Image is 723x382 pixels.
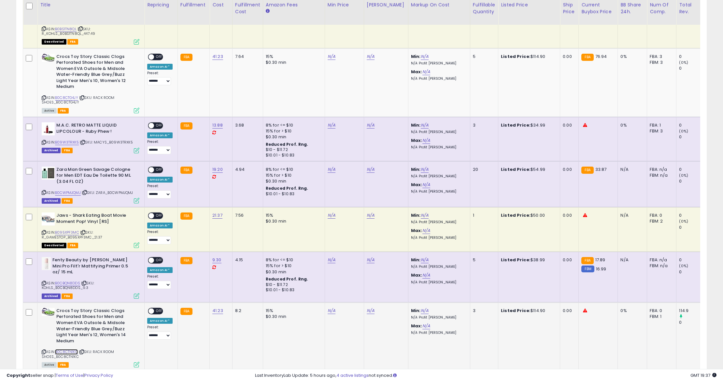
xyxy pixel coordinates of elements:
[421,257,429,263] a: N/A
[328,53,335,60] a: N/A
[679,54,705,60] div: 0
[501,257,531,263] b: Listed Price:
[266,269,320,275] div: $0.30 min
[411,280,465,285] p: N/A Profit [PERSON_NAME]
[563,167,574,172] div: 0.00
[650,314,671,320] div: FBM: 1
[620,167,642,172] div: N/A
[266,257,320,263] div: 8% for <= $10
[180,122,192,130] small: FBA
[328,257,335,263] a: N/A
[679,60,688,65] small: (0%)
[473,122,493,128] div: 3
[422,69,430,75] a: N/A
[563,257,574,263] div: 0.00
[147,325,173,340] div: Preset:
[56,167,135,186] b: Zara Man Green Savage Cologne for Men EDT Eau De Toilette 90 ML (3.04 FL OZ)
[563,308,574,314] div: 0.00
[42,362,57,368] span: All listings currently available for purchase on Amazon
[596,266,606,272] span: 16.99
[563,54,574,60] div: 0.00
[501,212,531,218] b: Listed Price:
[473,308,493,314] div: 3
[266,263,320,269] div: 15% for > $10
[62,148,73,153] span: FBA
[620,308,642,314] div: 0%
[411,2,467,8] div: Markup on Cost
[180,212,192,220] small: FBA
[56,54,135,91] b: Crocs Toy Story Classic Clogs Perforated Shoes for Men and Women EVA Outsole & Midsole Water-Frie...
[581,54,593,61] small: FBA
[501,307,531,314] b: Listed Price:
[679,225,705,230] div: 0
[690,372,716,378] span: 2025-09-14 19:37 GMT
[501,308,555,314] div: $114.90
[679,320,705,325] div: 0
[501,167,555,172] div: $54.99
[266,2,322,8] div: Amazon Fees
[266,308,320,314] div: 15%
[266,185,308,191] b: Reduced Prof. Rng.
[266,178,320,184] div: $0.30 min
[422,323,430,329] a: N/A
[328,212,335,219] a: N/A
[55,26,77,32] a: B0BS1TN8QL
[679,257,705,263] div: 0
[58,362,69,368] span: FBA
[42,212,139,247] div: ASIN:
[411,137,422,143] b: Max:
[235,212,258,218] div: 7.56
[411,323,422,329] b: Max:
[147,267,173,273] div: Amazon AI *
[212,166,223,173] a: 19.20
[42,308,55,316] img: 41Nm4X+-C3L._SL40_.jpg
[42,167,55,180] img: 31qrvLza6wL._SL40_.jpg
[147,230,173,244] div: Preset:
[42,167,139,203] div: ASIN:
[501,212,555,218] div: $50.00
[421,122,429,129] a: N/A
[473,212,493,218] div: 1
[650,122,671,128] div: FBA: 1
[42,230,103,239] span: | SKU: R_GAMESTOP_B095XPF3MC_21.37
[411,69,422,75] b: Max:
[679,134,705,140] div: 0
[80,140,133,145] span: | SKU: MACYS_B09W3TRXK5
[67,243,78,248] span: FBA
[42,39,66,45] span: All listings that are unavailable for purchase on Amazon for any reason other than out-of-stock
[82,190,133,195] span: | SKU: ZARA_B0CWPMJQMJ
[650,218,671,224] div: FBM: 2
[411,331,465,335] p: N/A Profit [PERSON_NAME]
[147,177,173,183] div: Amazon AI *
[154,167,164,172] span: OFF
[147,64,173,70] div: Amazon AI *
[411,53,421,60] b: Min:
[473,257,493,263] div: 5
[154,258,164,263] span: OFF
[650,2,673,15] div: Num of Comp.
[235,308,258,314] div: 8.2
[411,76,465,81] p: N/A Profit [PERSON_NAME]
[212,307,223,314] a: 41.23
[620,212,642,218] div: N/A
[42,95,115,105] span: | SKU: RACK ROOM SHOES_B0C8CTG4JY
[620,2,644,15] div: BB Share 24h.
[180,2,207,8] div: Fulfillment
[411,236,465,240] p: N/A Profit [PERSON_NAME]
[679,65,705,71] div: 0
[411,122,421,128] b: Min:
[212,257,221,263] a: 9.30
[42,280,94,290] span: | SKU: KOHLS_B0CBQN8DDS_9.3
[595,257,605,263] span: 17.89
[679,219,688,224] small: (0%)
[411,145,465,150] p: N/A Profit [PERSON_NAME]
[212,2,230,8] div: Cost
[212,53,223,60] a: 41.23
[411,265,465,269] p: N/A Profit [PERSON_NAME]
[180,257,192,264] small: FBA
[650,308,671,314] div: FBA: 0
[422,137,430,144] a: N/A
[650,167,671,172] div: FBA: n/a
[42,54,55,62] img: 41Nm4X+-C3L._SL40_.jpg
[411,212,421,218] b: Min:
